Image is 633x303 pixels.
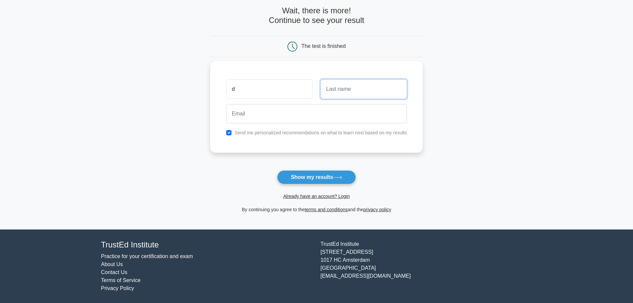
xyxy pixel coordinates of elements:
[101,261,123,267] a: About Us
[363,207,391,212] a: privacy policy
[101,240,313,250] h4: TrustEd Institute
[101,269,127,275] a: Contact Us
[101,253,193,259] a: Practice for your certification and exam
[210,6,423,25] h4: Wait, there is more! Continue to see your result
[301,43,346,49] div: The test is finished
[101,277,141,283] a: Terms of Service
[226,79,312,99] input: First name
[206,206,427,214] div: By continuing you agree to the and the
[305,207,348,212] a: terms and conditions
[101,285,134,291] a: Privacy Policy
[283,194,350,199] a: Already have an account? Login
[235,130,407,135] label: Send me personalized recommendations on what to learn next based on my results
[277,170,356,184] button: Show my results
[321,79,407,99] input: Last name
[226,104,407,123] input: Email
[317,240,536,292] div: TrustEd Institute [STREET_ADDRESS] 1017 HC Amsterdam [GEOGRAPHIC_DATA] [EMAIL_ADDRESS][DOMAIN_NAME]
